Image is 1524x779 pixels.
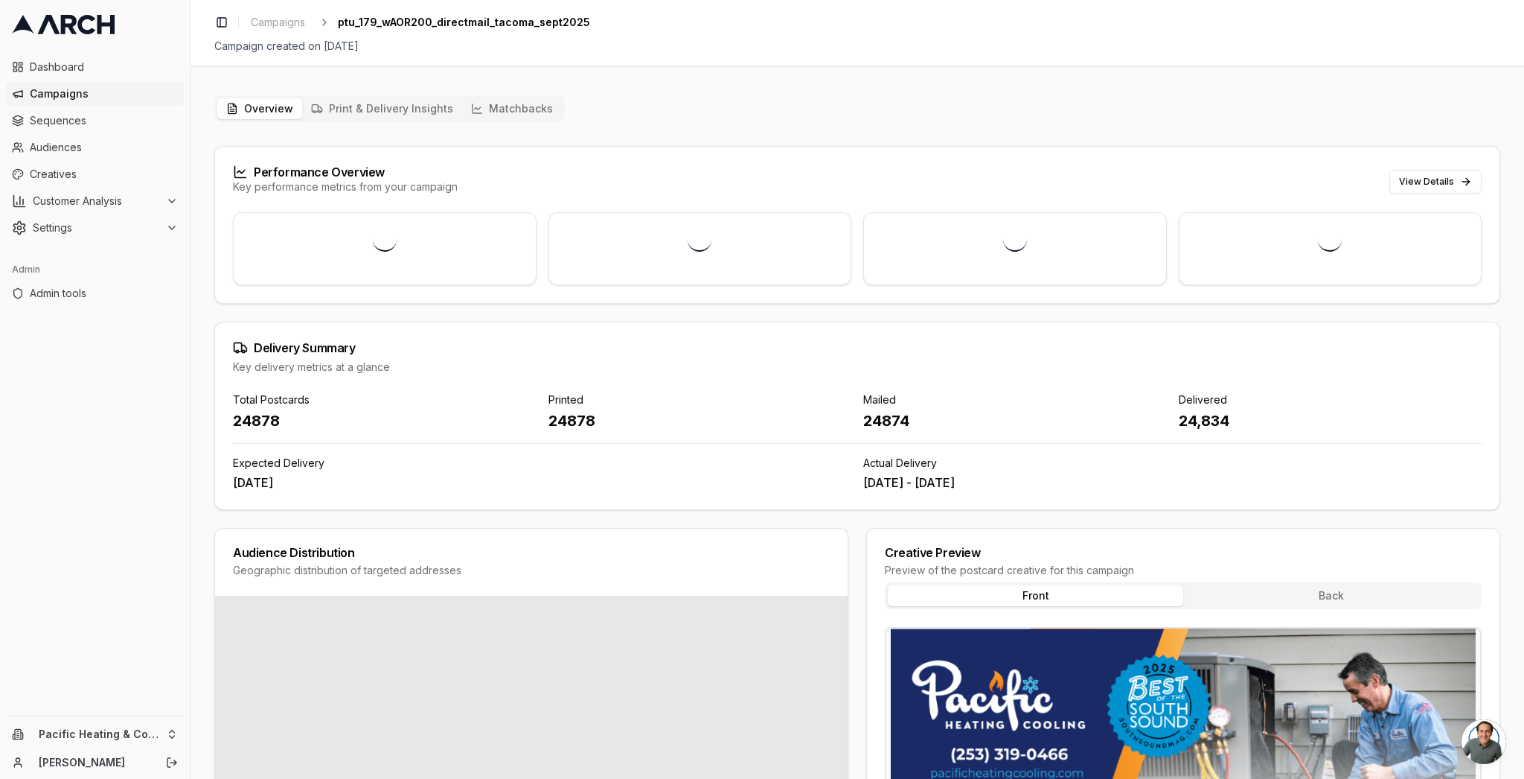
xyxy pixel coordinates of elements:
[885,547,1482,559] div: Creative Preview
[462,98,562,119] button: Matchbacks
[548,392,852,407] div: Printed
[6,162,184,186] a: Creatives
[233,456,851,471] div: Expected Delivery
[30,286,178,301] span: Admin tools
[6,722,184,746] button: Pacific Heating & Cooling
[6,136,184,159] a: Audiences
[233,563,830,578] div: Geographic distribution of targeted addresses
[6,282,184,305] a: Admin tools
[338,15,590,30] span: ptu_179_wAOR200_directmail_tacoma_sept2025
[233,360,1482,375] div: Key delivery metrics at a glance
[6,55,184,79] a: Dashboard
[39,728,160,741] span: Pacific Heating & Cooling
[888,585,1183,606] button: Front
[30,86,178,101] span: Campaigns
[863,456,1482,471] div: Actual Delivery
[863,474,1482,492] div: [DATE] - [DATE]
[161,752,182,773] button: Log out
[217,98,302,119] button: Overview
[39,755,150,770] a: [PERSON_NAME]
[1389,170,1482,194] button: View Details
[233,179,458,194] div: Key performance metrics from your campaign
[548,410,852,431] div: 24878
[6,258,184,282] div: Admin
[863,410,1167,431] div: 24874
[30,167,178,182] span: Creatives
[233,340,1482,355] div: Delivery Summary
[33,220,160,235] span: Settings
[6,109,184,133] a: Sequences
[233,474,851,492] div: [DATE]
[1179,410,1482,431] div: 24,834
[1179,392,1482,407] div: Delivered
[233,392,537,407] div: Total Postcards
[30,140,178,155] span: Audiences
[233,165,458,179] div: Performance Overview
[233,410,537,431] div: 24878
[251,15,305,30] span: Campaigns
[6,82,184,106] a: Campaigns
[245,12,311,33] a: Campaigns
[885,563,1482,578] div: Preview of the postcard creative for this campaign
[245,12,590,33] nav: breadcrumb
[1183,585,1479,606] button: Back
[1461,719,1506,764] div: Open chat
[30,60,178,74] span: Dashboard
[30,113,178,128] span: Sequences
[233,547,830,559] div: Audience Distribution
[6,216,184,240] button: Settings
[33,194,160,209] span: Customer Analysis
[6,189,184,213] button: Customer Analysis
[863,392,1167,407] div: Mailed
[214,39,1500,54] div: Campaign created on [DATE]
[302,98,462,119] button: Print & Delivery Insights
